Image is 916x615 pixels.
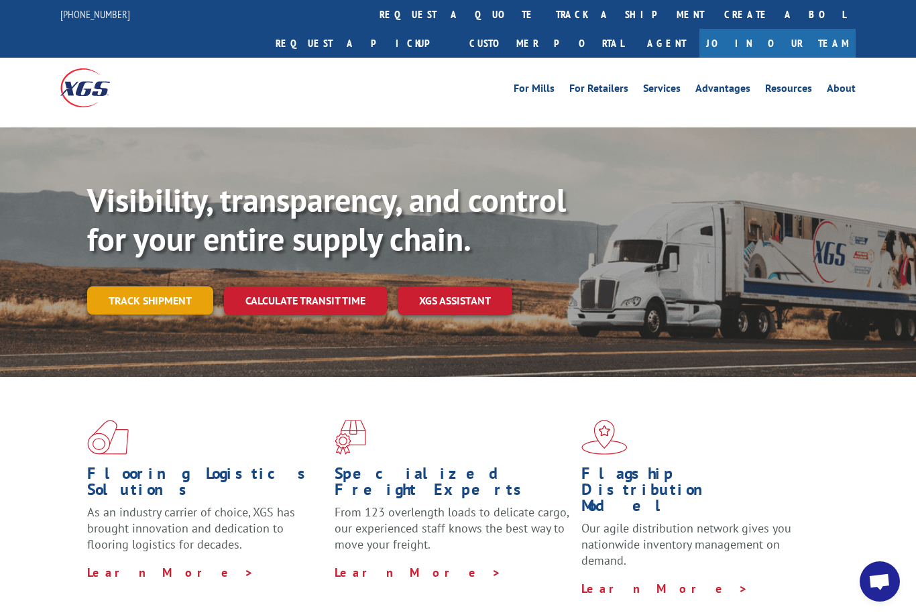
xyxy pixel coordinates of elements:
a: Resources [765,83,812,98]
a: Learn More > [335,565,502,580]
a: Services [643,83,681,98]
h1: Flooring Logistics Solutions [87,465,325,504]
a: Customer Portal [459,29,634,58]
a: Advantages [695,83,750,98]
a: Request a pickup [266,29,459,58]
div: Open chat [860,561,900,602]
a: Calculate transit time [224,286,387,315]
a: [PHONE_NUMBER] [60,7,130,21]
img: xgs-icon-total-supply-chain-intelligence-red [87,420,129,455]
b: Visibility, transparency, and control for your entire supply chain. [87,179,566,260]
a: Learn More > [581,581,748,596]
a: Learn More > [87,565,254,580]
p: From 123 overlength loads to delicate cargo, our experienced staff knows the best way to move you... [335,504,572,564]
a: Agent [634,29,699,58]
img: xgs-icon-focused-on-flooring-red [335,420,366,455]
img: xgs-icon-flagship-distribution-model-red [581,420,628,455]
a: For Mills [514,83,555,98]
span: Our agile distribution network gives you nationwide inventory management on demand. [581,520,791,568]
a: Track shipment [87,286,213,315]
a: XGS ASSISTANT [398,286,512,315]
a: For Retailers [569,83,628,98]
span: As an industry carrier of choice, XGS has brought innovation and dedication to flooring logistics... [87,504,295,552]
h1: Specialized Freight Experts [335,465,572,504]
a: About [827,83,856,98]
h1: Flagship Distribution Model [581,465,819,520]
a: Join Our Team [699,29,856,58]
